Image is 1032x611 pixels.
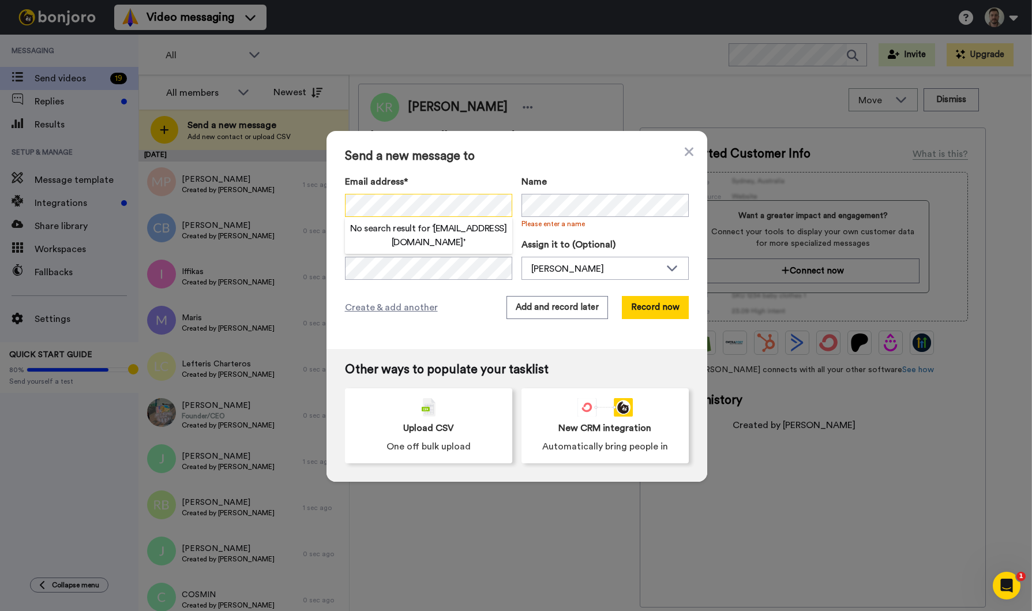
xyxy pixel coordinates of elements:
[521,175,547,189] span: Name
[521,219,689,228] span: Please enter a name
[993,572,1020,599] iframe: Intercom live chat
[345,363,689,377] span: Other ways to populate your tasklist
[521,238,689,252] label: Assign it to (Optional)
[386,440,471,453] span: One off bulk upload
[1016,572,1026,581] span: 1
[345,175,512,189] label: Email address*
[403,421,454,435] span: Upload CSV
[577,398,633,417] div: animation
[345,301,438,314] span: Create & add another
[542,440,668,453] span: Automatically bring people in
[622,296,689,319] button: Record now
[558,421,651,435] span: New CRM integration
[345,149,689,163] span: Send a new message to
[345,222,512,249] h2: No search result for ‘ [EMAIL_ADDRESS][DOMAIN_NAME] ’
[422,398,436,417] img: csv-grey.png
[531,262,661,276] div: [PERSON_NAME]
[506,296,608,319] button: Add and record later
